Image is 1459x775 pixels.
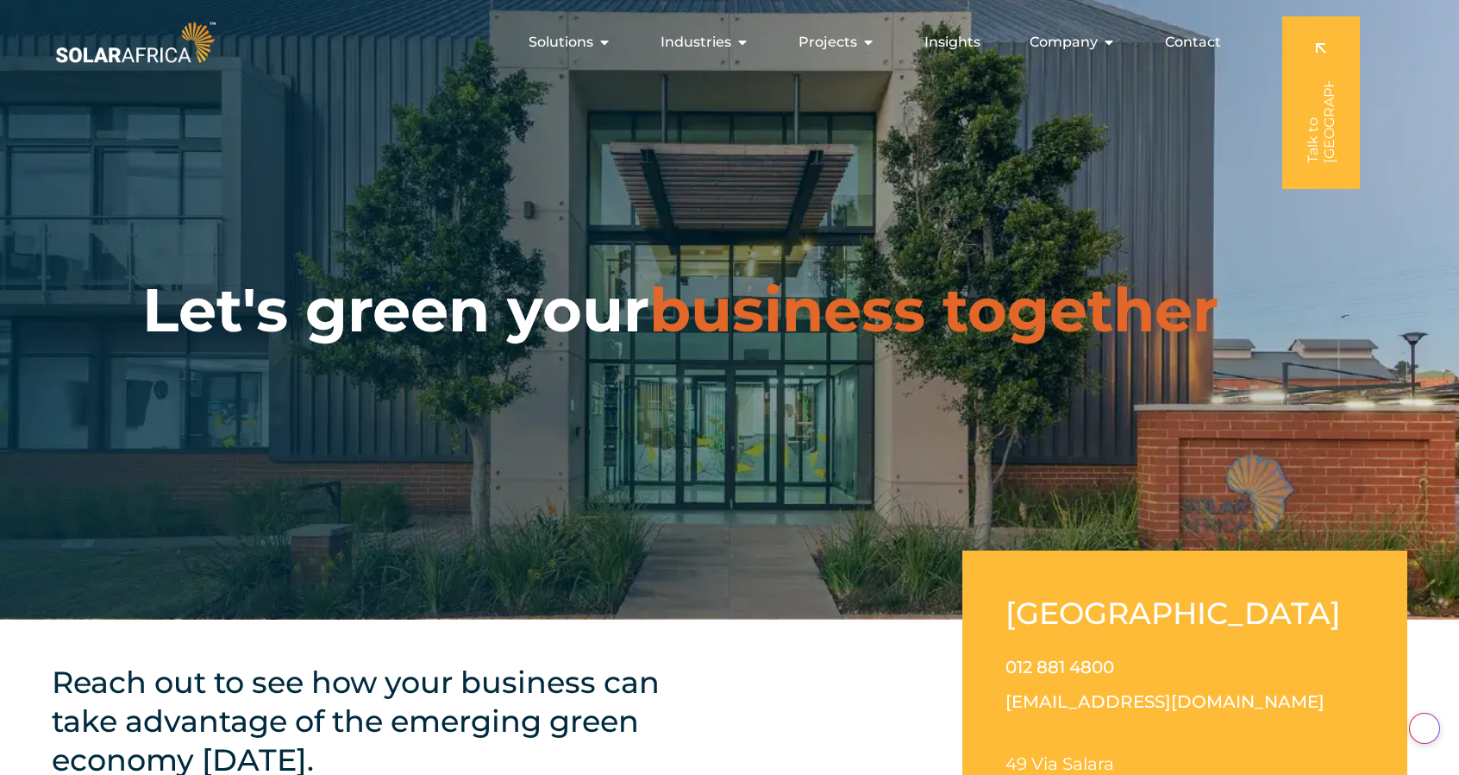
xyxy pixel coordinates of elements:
span: business together [649,273,1218,347]
span: Solutions [529,32,593,53]
div: Menu Toggle [219,25,1235,60]
nav: Menu [219,25,1235,60]
span: Industries [661,32,731,53]
a: [EMAIL_ADDRESS][DOMAIN_NAME] [1005,691,1324,712]
span: Projects [798,32,857,53]
a: 012 881 4800 [1005,657,1114,677]
h1: Let's green your [142,274,1218,347]
span: Company [1030,32,1098,53]
span: 49 Via Salara [1005,753,1114,774]
h2: [GEOGRAPHIC_DATA] [1005,594,1355,633]
a: Insights [924,32,980,53]
a: Contact [1165,32,1221,53]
